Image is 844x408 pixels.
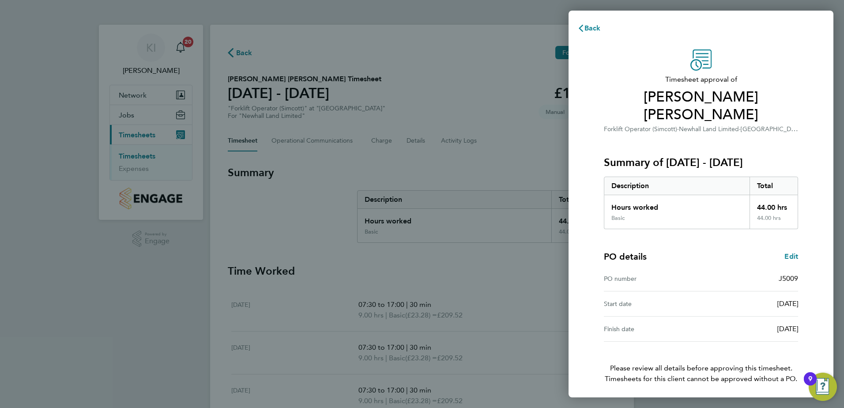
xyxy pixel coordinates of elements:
span: Timesheets for this client cannot be approved without a PO. [593,374,809,384]
h4: PO details [604,250,647,263]
div: [DATE] [701,324,798,334]
span: Forklift Operator (Simcott) [604,125,677,133]
div: Hours worked [604,195,750,215]
div: 44.00 hrs [750,215,798,229]
span: J5009 [779,274,798,283]
div: [DATE] [701,298,798,309]
div: Basic [611,215,625,222]
span: Edit [784,252,798,261]
div: Summary of 22 - 28 Sep 2025 [604,177,798,229]
span: Newhall Land Limited [679,125,739,133]
div: PO number [604,273,701,284]
span: · [677,125,679,133]
span: [PERSON_NAME] [PERSON_NAME] [604,88,798,124]
button: Open Resource Center, 9 new notifications [809,373,837,401]
a: Edit [784,251,798,262]
span: Back [584,24,601,32]
span: Timesheet approval of [604,74,798,85]
div: Start date [604,298,701,309]
div: 9 [808,379,812,390]
p: Please review all details before approving this timesheet. [593,342,809,384]
h3: Summary of [DATE] - [DATE] [604,155,798,170]
div: Description [604,177,750,195]
button: Back [569,19,610,37]
div: 44.00 hrs [750,195,798,215]
span: · [739,125,741,133]
div: Finish date [604,324,701,334]
span: [GEOGRAPHIC_DATA] [741,125,804,133]
div: Total [750,177,798,195]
